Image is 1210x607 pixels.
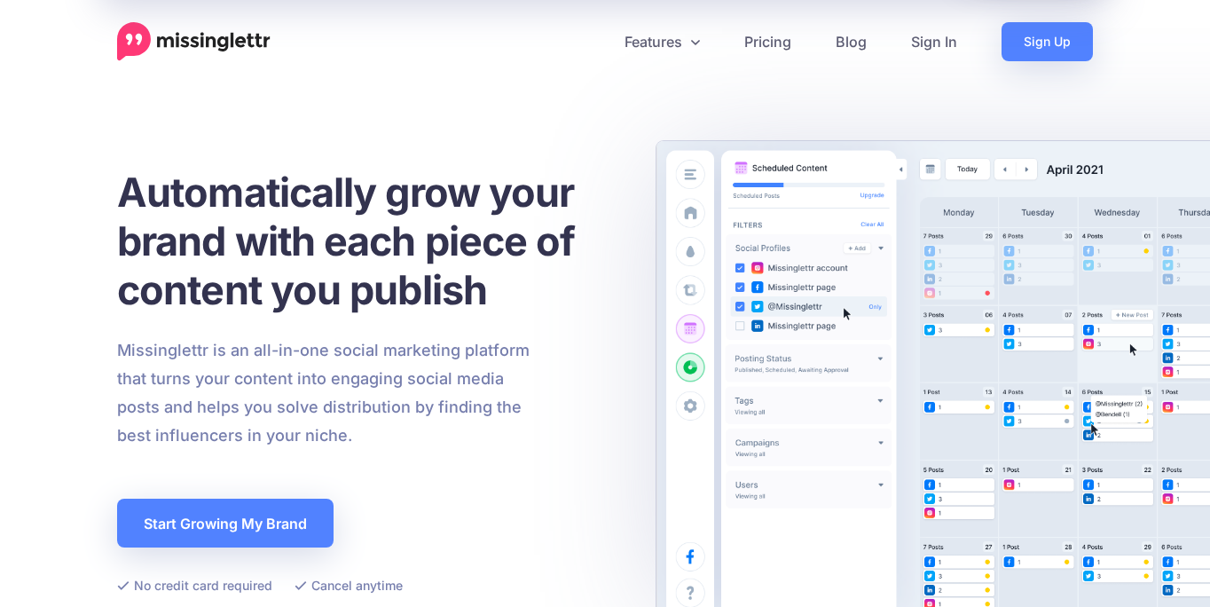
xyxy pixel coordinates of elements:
li: No credit card required [117,574,272,596]
li: Cancel anytime [295,574,403,596]
a: Pricing [722,22,813,61]
p: Missinglettr is an all-in-one social marketing platform that turns your content into engaging soc... [117,336,530,450]
a: Sign In [889,22,979,61]
a: Sign Up [1002,22,1093,61]
a: Features [602,22,722,61]
a: Home [117,22,271,61]
h1: Automatically grow your brand with each piece of content you publish [117,168,618,314]
a: Blog [813,22,889,61]
a: Start Growing My Brand [117,499,334,548]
